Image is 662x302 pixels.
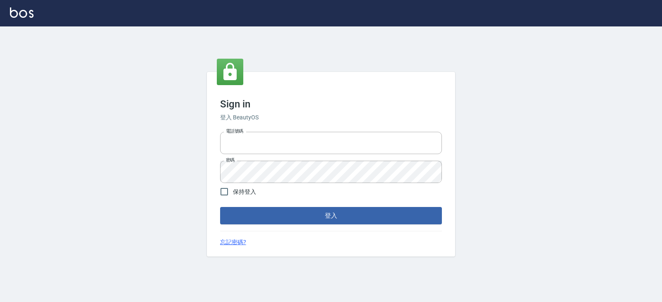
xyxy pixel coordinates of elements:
[233,188,256,196] span: 保持登入
[226,128,243,134] label: 電話號碼
[220,238,246,247] a: 忘記密碼?
[220,113,442,122] h6: 登入 BeautyOS
[10,7,34,18] img: Logo
[220,207,442,224] button: 登入
[226,157,235,163] label: 密碼
[220,98,442,110] h3: Sign in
